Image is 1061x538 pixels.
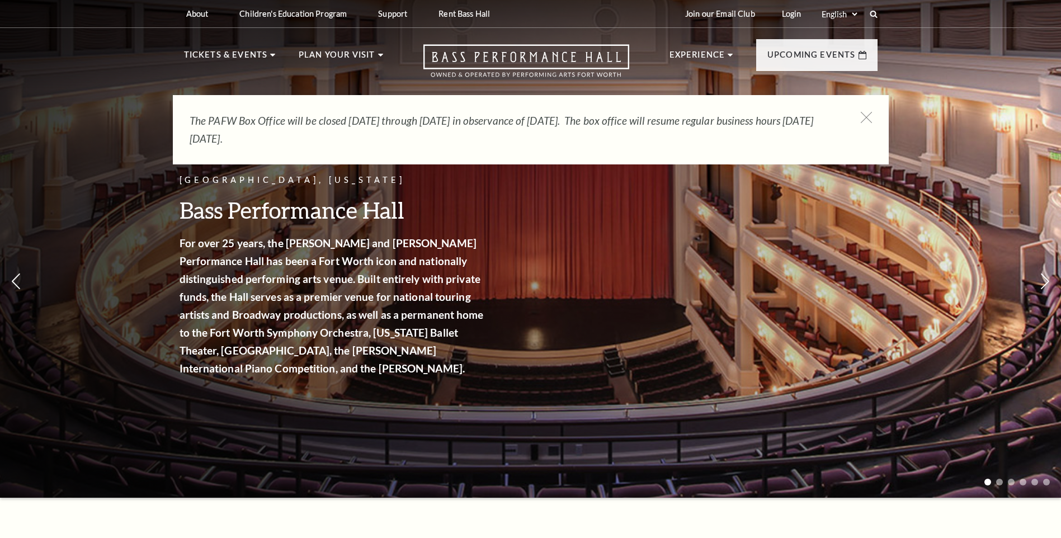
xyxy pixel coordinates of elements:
p: Rent Bass Hall [438,9,490,18]
p: Upcoming Events [767,48,856,68]
p: Tickets & Events [184,48,268,68]
p: About [186,9,209,18]
select: Select: [819,9,859,20]
em: The PAFW Box Office will be closed [DATE] through [DATE] in observance of [DATE]. The box office ... [190,114,813,145]
h3: Bass Performance Hall [180,196,487,224]
p: [GEOGRAPHIC_DATA], [US_STATE] [180,173,487,187]
p: Experience [669,48,725,68]
p: Children's Education Program [239,9,347,18]
p: Support [378,9,407,18]
strong: For over 25 years, the [PERSON_NAME] and [PERSON_NAME] Performance Hall has been a Fort Worth ico... [180,237,484,375]
p: Plan Your Visit [299,48,375,68]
